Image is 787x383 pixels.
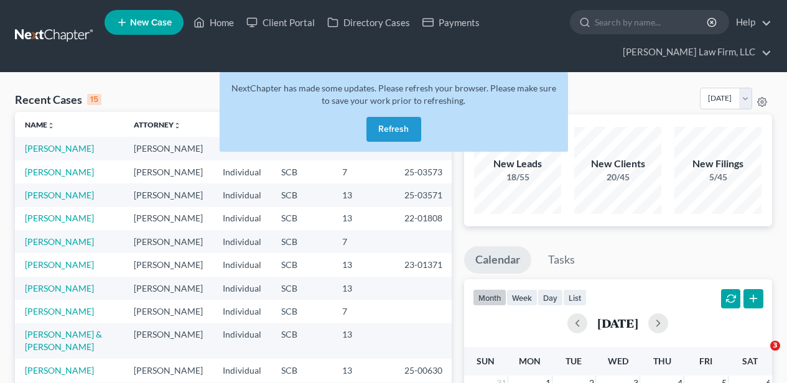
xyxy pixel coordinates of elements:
td: SCB [271,323,332,359]
td: [PERSON_NAME] [124,230,213,253]
td: 13 [332,207,394,230]
a: [PERSON_NAME] [25,306,94,316]
a: [PERSON_NAME] [25,365,94,376]
td: [PERSON_NAME] [124,300,213,323]
td: [PERSON_NAME] [124,137,213,160]
div: New Filings [674,157,761,171]
span: Sun [477,356,495,366]
a: Nameunfold_more [25,120,55,129]
span: Thu [653,356,671,366]
a: Payments [416,11,486,34]
input: Search by name... [595,11,709,34]
td: Individual [213,323,271,359]
td: Individual [213,137,271,160]
td: SCB [271,207,332,230]
td: Individual [213,359,271,382]
span: Wed [608,356,628,366]
span: Mon [519,356,541,366]
a: Attorneyunfold_more [134,120,181,129]
button: list [563,289,587,306]
td: [PERSON_NAME] [124,160,213,183]
i: unfold_more [174,122,181,129]
span: 3 [770,341,780,351]
td: [PERSON_NAME] [124,207,213,230]
span: Fri [699,356,712,366]
td: SCB [271,253,332,276]
td: 13 [332,183,394,206]
td: Individual [213,160,271,183]
td: [PERSON_NAME] [124,253,213,276]
td: 7 [332,300,394,323]
a: Home [187,11,240,34]
td: Individual [213,253,271,276]
td: 25-00630 [394,359,454,382]
td: 7 [332,230,394,253]
h2: [DATE] [597,316,638,330]
a: [PERSON_NAME] & [PERSON_NAME] [25,329,102,352]
td: 13 [332,323,394,359]
iframe: Intercom live chat [745,341,775,371]
a: Tasks [537,246,586,274]
div: 5/45 [674,171,761,183]
td: Individual [213,277,271,300]
td: 25-03571 [394,183,454,206]
div: 15 [87,94,101,105]
td: 7 [332,160,394,183]
td: Individual [213,207,271,230]
a: [PERSON_NAME] Law Firm, LLC [617,41,771,63]
span: Sat [742,356,758,366]
a: Directory Cases [321,11,416,34]
a: [PERSON_NAME] [25,283,94,293]
div: 20/45 [574,171,661,183]
td: 25-03573 [394,160,454,183]
span: Tue [566,356,582,366]
td: [PERSON_NAME] [124,359,213,382]
span: New Case [130,18,172,27]
a: [PERSON_NAME] [25,213,94,223]
td: [PERSON_NAME] [124,277,213,300]
td: 13 [332,253,394,276]
span: NextChapter has made some updates. Please refresh your browser. Please make sure to save your wor... [231,83,556,106]
td: 22-01808 [394,207,454,230]
a: Help [730,11,771,34]
a: [PERSON_NAME] [25,167,94,177]
button: week [506,289,538,306]
td: [PERSON_NAME] [124,323,213,359]
div: New Leads [474,157,561,171]
a: Calendar [464,246,531,274]
td: 13 [332,359,394,382]
td: SCB [271,160,332,183]
td: Individual [213,183,271,206]
td: 13 [332,277,394,300]
button: month [473,289,506,306]
button: day [538,289,563,306]
a: [PERSON_NAME] [25,143,94,154]
a: Client Portal [240,11,321,34]
td: [PERSON_NAME] [124,183,213,206]
div: New Clients [574,157,661,171]
div: 18/55 [474,171,561,183]
a: [PERSON_NAME] [25,236,94,247]
td: SCB [271,300,332,323]
button: Refresh [366,117,421,142]
td: 23-01371 [394,253,454,276]
td: Individual [213,230,271,253]
a: [PERSON_NAME] [25,190,94,200]
td: SCB [271,183,332,206]
a: [PERSON_NAME] [25,259,94,270]
td: SCB [271,230,332,253]
i: unfold_more [47,122,55,129]
td: SCB [271,359,332,382]
td: Individual [213,300,271,323]
td: SCB [271,277,332,300]
div: Recent Cases [15,92,101,107]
